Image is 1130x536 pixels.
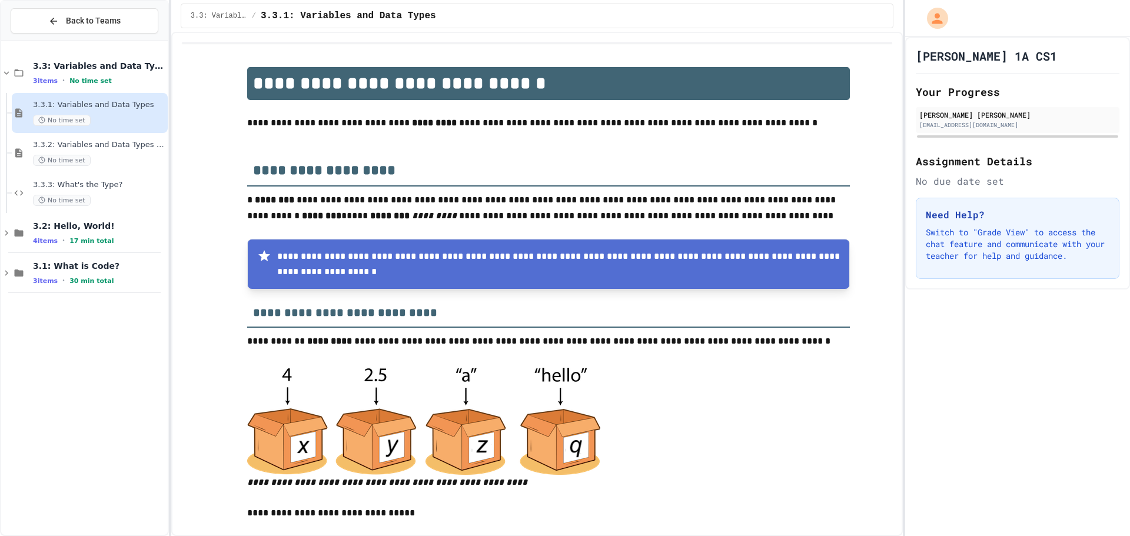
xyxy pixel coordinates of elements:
span: 3.2: Hello, World! [33,221,165,231]
span: • [62,276,65,285]
span: 4 items [33,237,58,245]
span: 3.3.1: Variables and Data Types [33,100,165,110]
span: 3.3: Variables and Data Types [191,11,247,21]
span: No time set [33,155,91,166]
h2: Your Progress [916,84,1119,100]
h2: Assignment Details [916,153,1119,169]
button: Back to Teams [11,8,158,34]
span: 3 items [33,277,58,285]
div: [PERSON_NAME] [PERSON_NAME] [919,109,1116,120]
span: 17 min total [69,237,114,245]
h3: Need Help? [926,208,1109,222]
div: My Account [915,5,951,32]
span: Back to Teams [66,15,121,27]
span: 3.3: Variables and Data Types [33,61,165,71]
div: [EMAIL_ADDRESS][DOMAIN_NAME] [919,121,1116,129]
h1: [PERSON_NAME] 1A CS1 [916,48,1057,64]
span: 3.3.3: What's the Type? [33,180,165,190]
iframe: chat widget [1032,438,1118,488]
span: • [62,236,65,245]
span: No time set [33,195,91,206]
span: No time set [33,115,91,126]
span: 30 min total [69,277,114,285]
span: / [252,11,256,21]
span: 3.3.1: Variables and Data Types [261,9,436,23]
span: 3.3.2: Variables and Data Types - Review [33,140,165,150]
span: 3 items [33,77,58,85]
span: • [62,76,65,85]
p: Switch to "Grade View" to access the chat feature and communicate with your teacher for help and ... [926,227,1109,262]
div: No due date set [916,174,1119,188]
span: 3.1: What is Code? [33,261,165,271]
iframe: chat widget [1081,489,1118,524]
span: No time set [69,77,112,85]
